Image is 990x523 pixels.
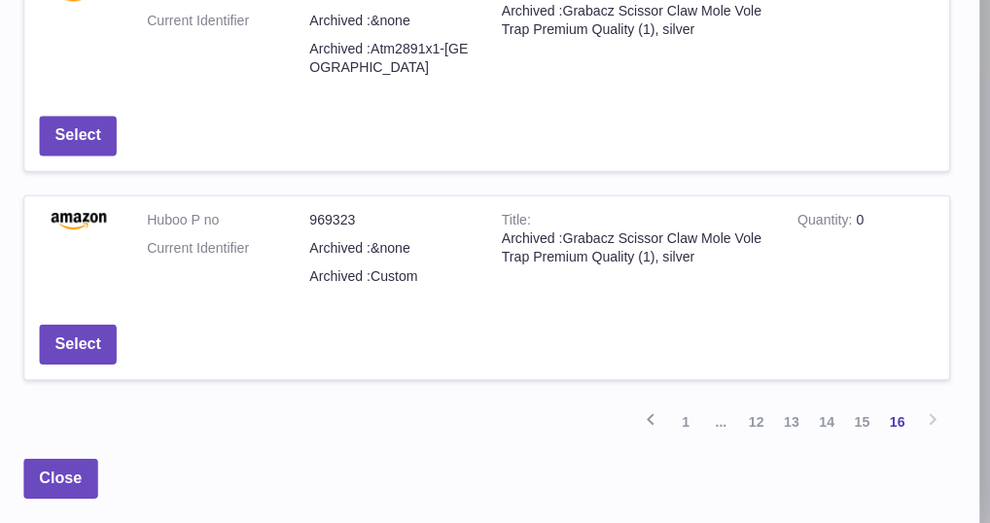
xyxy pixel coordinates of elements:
[797,214,856,234] strong: Quantity
[313,43,475,80] dd: Archived :Atm2891x1-[GEOGRAPHIC_DATA]
[45,119,122,158] button: Select
[739,404,774,439] a: 12
[152,241,313,260] dt: Current Identifier
[504,214,533,234] strong: Title
[313,15,475,33] dd: Archived :&none
[29,459,103,499] button: Close
[152,15,313,33] dt: Current Identifier
[504,5,768,42] div: Archived :Grabacz Scissor Claw Mole Vole Trap Premium Quality (1), silver
[313,213,475,231] dd: 969323
[313,241,475,260] dd: Archived :&none
[783,198,948,312] td: 0
[704,404,739,439] span: ...
[809,404,844,439] a: 14
[669,404,704,439] a: 1
[313,269,475,288] dd: Archived :Custom
[879,404,914,439] a: 16
[45,326,122,366] button: Select
[504,231,768,268] div: Archived :Grabacz Scissor Claw Mole Vole Trap Premium Quality (1), silver
[152,213,313,231] dt: Huboo P no
[774,404,809,439] a: 13
[45,213,123,231] img: Archived :Grabacz Scissor Claw Mole Vole Trap Premium Quality (1), silver
[45,470,88,486] span: Close
[844,404,879,439] a: 15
